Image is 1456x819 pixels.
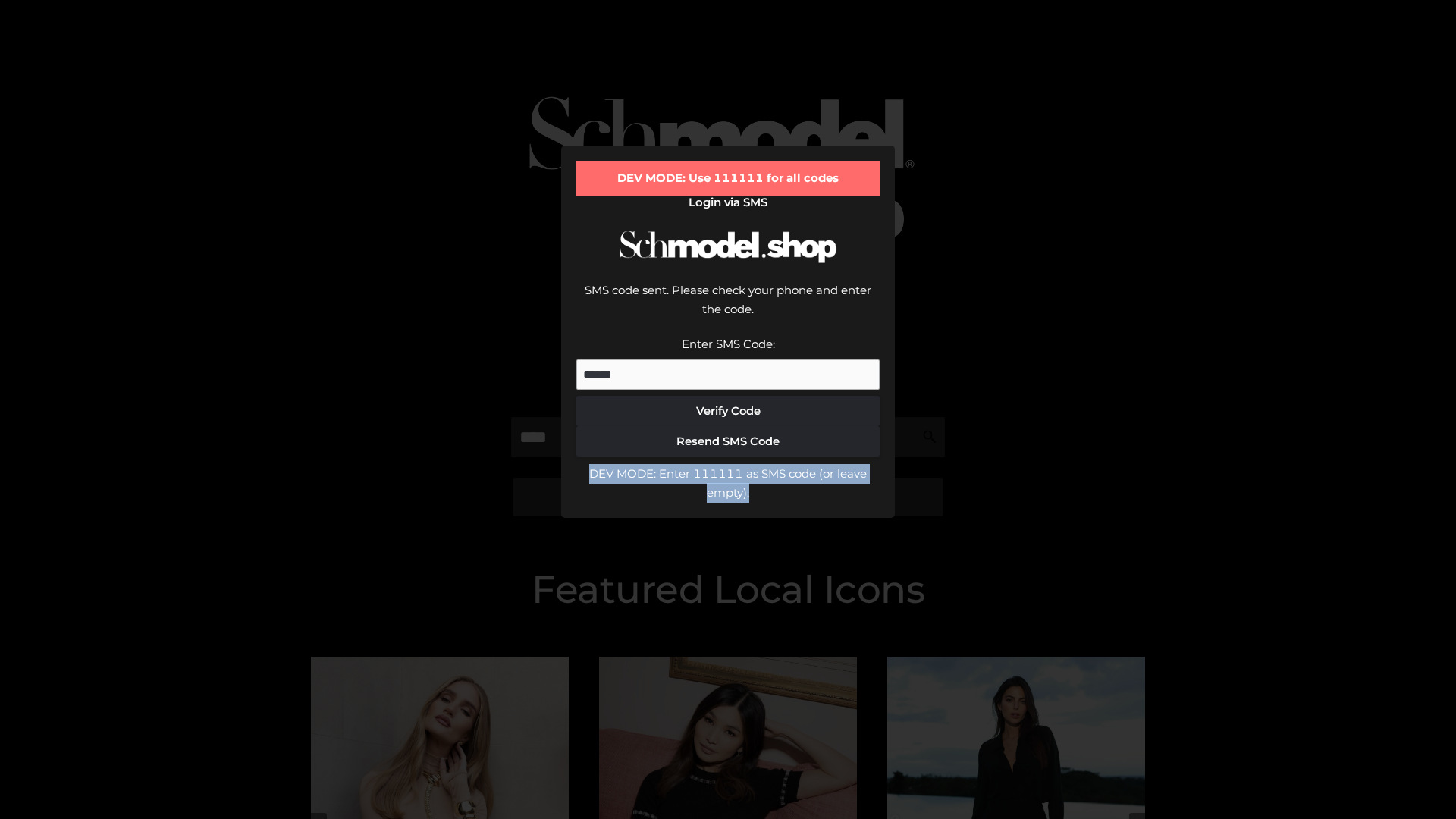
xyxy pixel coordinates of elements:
div: DEV MODE: Use 111111 for all codes [576,161,880,196]
button: Verify Code [576,396,880,426]
button: Resend SMS Code [576,426,880,457]
h2: Login via SMS [576,196,880,209]
img: Schmodel Logo [614,217,842,277]
div: SMS code sent. Please check your phone and enter the code. [576,281,880,334]
label: Enter SMS Code: [682,337,775,351]
div: DEV MODE: Enter 111111 as SMS code (or leave empty). [576,464,880,503]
